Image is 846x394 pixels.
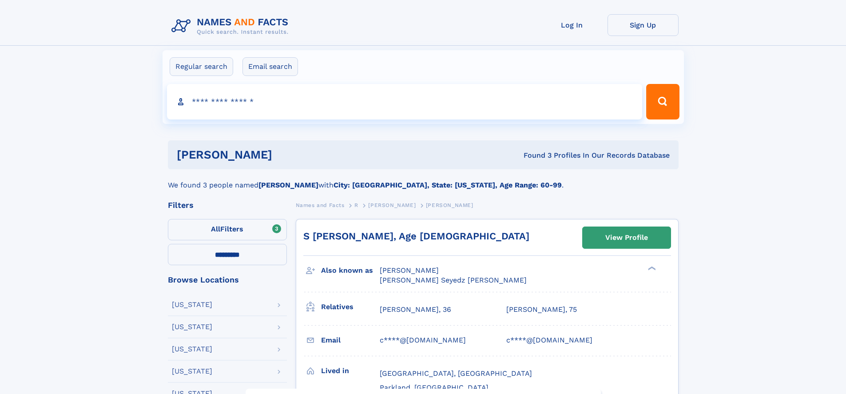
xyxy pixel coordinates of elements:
a: [PERSON_NAME] [368,199,416,211]
span: [GEOGRAPHIC_DATA], [GEOGRAPHIC_DATA] [380,369,532,378]
span: [PERSON_NAME] [380,266,439,275]
span: [PERSON_NAME] [368,202,416,208]
label: Filters [168,219,287,240]
span: Parkland, [GEOGRAPHIC_DATA] [380,383,489,392]
input: search input [167,84,643,119]
div: We found 3 people named with . [168,169,679,191]
h1: [PERSON_NAME] [177,149,398,160]
a: [PERSON_NAME], 36 [380,305,451,314]
a: R [354,199,358,211]
h3: Also known as [321,263,380,278]
a: Log In [536,14,608,36]
div: View Profile [605,227,648,248]
a: View Profile [583,227,671,248]
div: [US_STATE] [172,346,212,353]
a: Sign Up [608,14,679,36]
div: [US_STATE] [172,301,212,308]
div: Found 3 Profiles In Our Records Database [398,151,670,160]
h3: Lived in [321,363,380,378]
span: [PERSON_NAME] Seyedz [PERSON_NAME] [380,276,527,284]
a: Names and Facts [296,199,345,211]
a: [PERSON_NAME], 75 [506,305,577,314]
span: [PERSON_NAME] [426,202,473,208]
h3: Relatives [321,299,380,314]
span: R [354,202,358,208]
a: S [PERSON_NAME], Age [DEMOGRAPHIC_DATA] [303,231,529,242]
span: All [211,225,220,233]
b: City: [GEOGRAPHIC_DATA], State: [US_STATE], Age Range: 60-99 [334,181,562,189]
button: Search Button [646,84,679,119]
div: ❯ [646,266,656,271]
h3: Email [321,333,380,348]
div: [US_STATE] [172,368,212,375]
img: Logo Names and Facts [168,14,296,38]
div: [US_STATE] [172,323,212,330]
b: [PERSON_NAME] [258,181,318,189]
label: Email search [242,57,298,76]
div: Browse Locations [168,276,287,284]
div: Filters [168,201,287,209]
label: Regular search [170,57,233,76]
